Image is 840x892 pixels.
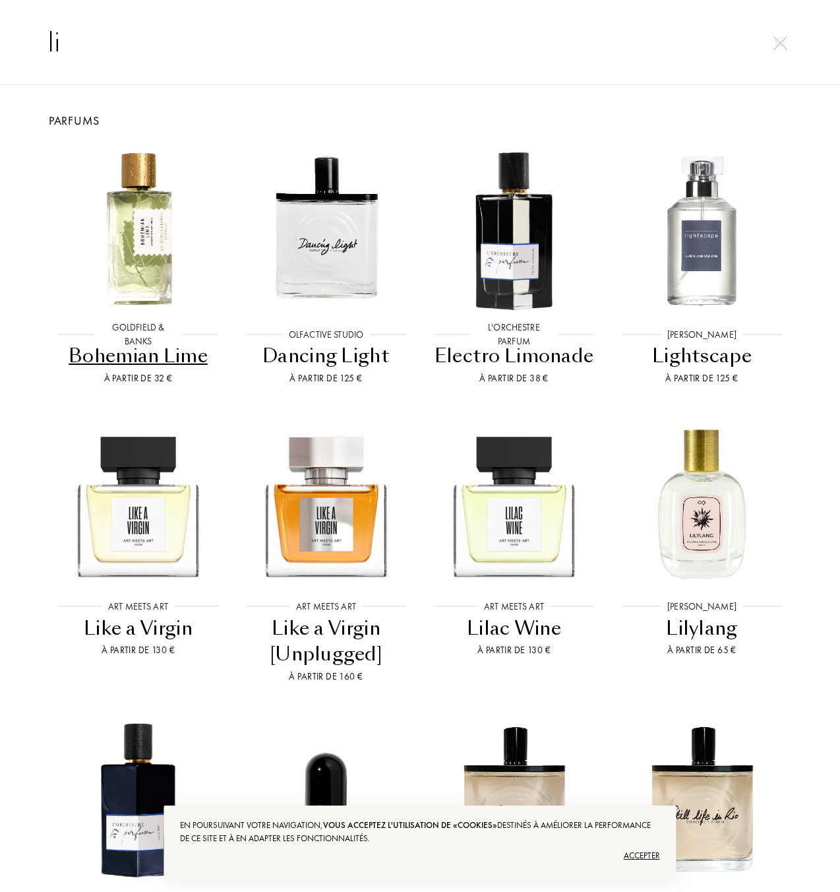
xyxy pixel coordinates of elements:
img: Still Life in Rio [617,715,787,884]
div: À partir de 160 € [237,670,415,684]
div: À partir de 130 € [425,643,603,657]
a: Like a Virgin [Unplugged]Art Meets ArtLike a Virgin [Unplugged]À partir de 160 € [232,402,420,700]
div: [PERSON_NAME] [661,327,743,341]
div: Dancing Light [237,343,415,369]
img: Electro Limonade [429,144,599,313]
img: Still Life [429,715,599,884]
div: Electro Limonade [425,343,603,369]
img: Lilylang [617,416,787,586]
img: Liquor BPM [53,715,223,884]
a: Like a VirginArt Meets ArtLike a VirginÀ partir de 130 € [44,402,232,700]
div: Accepter [180,845,659,866]
a: Dancing LightOlfactive StudioDancing LightÀ partir de 125 € [232,129,420,402]
div: Like a Virgin [Unplugged] [237,616,415,668]
div: Bohemian Lime [49,343,227,369]
div: À partir de 130 € [49,643,227,657]
div: Olfactive Studio [282,327,370,341]
div: À partir de 125 € [237,371,415,385]
img: cross.svg [773,36,787,50]
div: À partir de 125 € [613,371,791,385]
div: Goldfield & Banks [94,321,183,348]
a: Lilylang[PERSON_NAME]LilylangÀ partir de 65 € [608,402,796,700]
img: Bohemian Lime [53,144,223,313]
div: L'Orchestre Parfum [469,321,558,348]
div: Lightscape [613,343,791,369]
div: Lilylang [613,616,791,641]
div: À partir de 65 € [613,643,791,657]
img: Lilac Wine [429,416,599,586]
div: Art Meets Art [477,600,551,614]
img: Onder de Linde [241,715,411,884]
img: Like a Virgin [Unplugged] [241,416,411,586]
span: vous acceptez l'utilisation de «cookies» [323,819,497,831]
img: Lightscape [617,144,787,313]
div: Like a Virgin [49,616,227,641]
a: Lilac WineArt Meets ArtLilac WineÀ partir de 130 € [420,402,608,700]
a: Lightscape[PERSON_NAME]LightscapeÀ partir de 125 € [608,129,796,402]
div: Parfums [34,111,806,129]
img: Like a Virgin [53,416,223,586]
img: Dancing Light [241,144,411,313]
div: À partir de 38 € [425,371,603,385]
div: Lilac Wine [425,616,603,641]
div: Art Meets Art [289,600,363,614]
a: Bohemian LimeGoldfield & BanksBohemian LimeÀ partir de 32 € [44,129,232,402]
div: À partir de 32 € [49,371,227,385]
input: Rechercher [21,22,819,62]
a: Electro LimonadeL'Orchestre ParfumElectro LimonadeÀ partir de 38 € [420,129,608,402]
div: En poursuivant votre navigation, destinés à améliorer la performance de ce site et à en adapter l... [180,819,659,845]
div: [PERSON_NAME] [661,600,743,614]
div: Art Meets Art [102,600,175,614]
